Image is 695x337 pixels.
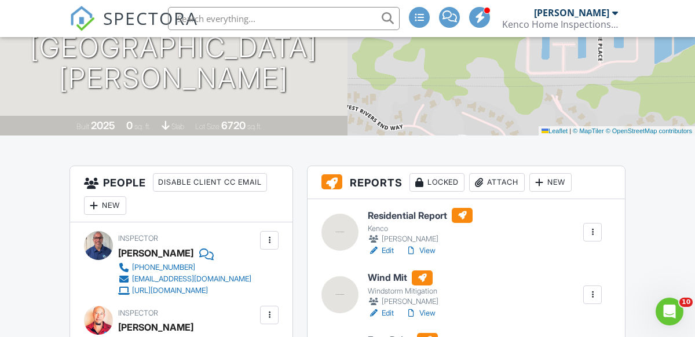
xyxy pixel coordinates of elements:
a: [PHONE_NUMBER] [118,262,251,273]
h6: Residential Report [368,208,473,223]
div: [PERSON_NAME] [534,7,609,19]
a: View [405,245,436,257]
a: Wind Mit Windstorm Mitigation [PERSON_NAME] [368,270,440,307]
a: Residential Report Kenco [PERSON_NAME] [368,208,473,245]
a: Edit [368,245,394,257]
h6: Wind Mit [368,270,440,285]
iframe: Intercom live chat [656,298,683,325]
h3: Reports [308,166,625,199]
div: 6720 [221,119,246,131]
div: Windstorm Mitigation [368,287,440,296]
span: Inspector [118,234,158,243]
a: Leaflet [542,127,568,134]
img: The Best Home Inspection Software - Spectora [69,6,95,31]
span: slab [171,122,184,131]
h1: [STREET_ADDRESS] [GEOGRAPHIC_DATA][PERSON_NAME] [19,2,329,93]
div: Kenco Home Inspections Inc. [502,19,618,30]
div: New [84,196,126,215]
div: [EMAIL_ADDRESS][DOMAIN_NAME] [132,274,251,284]
div: [PERSON_NAME] [368,233,473,245]
h3: People [70,166,292,222]
span: Built [76,122,89,131]
span: sq. ft. [134,122,151,131]
span: Lot Size [195,122,220,131]
div: [PERSON_NAME] [118,244,193,262]
span: | [569,127,571,134]
span: 10 [679,298,693,307]
a: SPECTORA [69,16,198,40]
a: [URL][DOMAIN_NAME] [118,285,251,296]
span: sq.ft. [247,122,262,131]
div: Locked [409,173,464,192]
div: Attach [469,173,525,192]
div: Kenco [368,224,473,233]
div: 2025 [91,119,115,131]
a: © MapTiler [573,127,604,134]
div: [URL][DOMAIN_NAME] [132,286,208,295]
a: [EMAIL_ADDRESS][DOMAIN_NAME] [118,273,251,285]
div: [PERSON_NAME] [368,296,440,307]
div: [PHONE_NUMBER] [132,263,195,272]
a: © OpenStreetMap contributors [606,127,692,134]
a: Edit [368,307,394,319]
span: Inspector [118,309,158,317]
div: [PERSON_NAME] [118,318,193,336]
a: View [405,307,436,319]
div: New [529,173,572,192]
input: Search everything... [168,7,400,30]
div: 0 [126,119,133,131]
span: SPECTORA [103,6,198,30]
div: Disable Client CC Email [153,173,267,192]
